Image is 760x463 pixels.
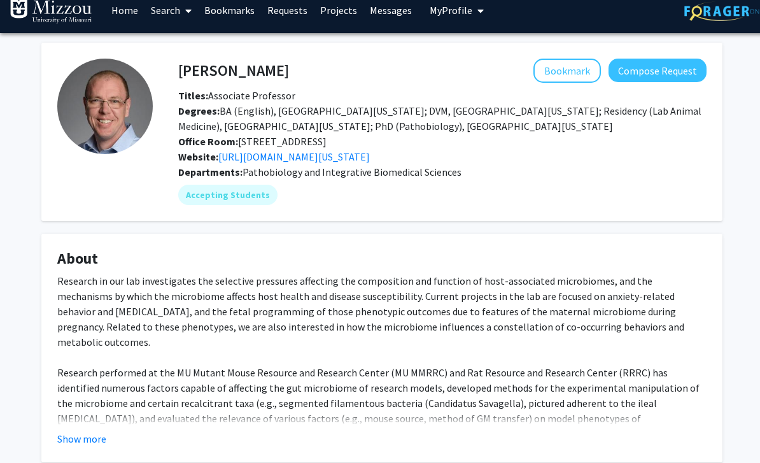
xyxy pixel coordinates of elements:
[243,166,461,178] span: Pathobiology and Integrative Biomedical Sciences
[178,104,220,117] b: Degrees:
[533,59,601,83] button: Add Aaron Ericsson to Bookmarks
[178,150,218,163] b: Website:
[218,150,370,163] a: Opens in a new tab
[57,431,106,446] button: Show more
[178,59,289,82] h4: [PERSON_NAME]
[57,250,707,268] h4: About
[178,135,238,148] b: Office Room:
[609,59,707,82] button: Compose Request to Aaron Ericsson
[57,59,153,154] img: Profile Picture
[178,166,243,178] b: Departments:
[178,185,278,205] mat-chip: Accepting Students
[10,406,54,453] iframe: Chat
[178,89,295,102] span: Associate Professor
[178,104,701,132] span: BA (English), [GEOGRAPHIC_DATA][US_STATE]; DVM, [GEOGRAPHIC_DATA][US_STATE]; Residency (Lab Anima...
[178,135,327,148] span: [STREET_ADDRESS]
[178,89,208,102] b: Titles:
[430,4,472,17] span: My Profile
